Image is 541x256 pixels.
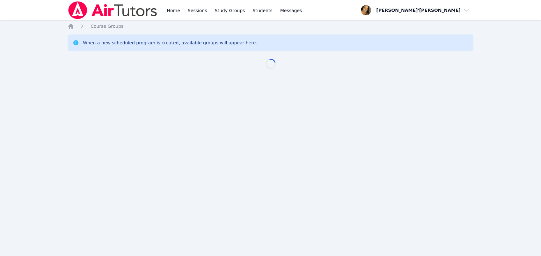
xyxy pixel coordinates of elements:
[91,23,123,29] a: Course Groups
[68,1,158,19] img: Air Tutors
[83,40,257,46] div: When a new scheduled program is created, available groups will appear here.
[68,23,473,29] nav: Breadcrumb
[280,7,302,14] span: Messages
[91,24,123,29] span: Course Groups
